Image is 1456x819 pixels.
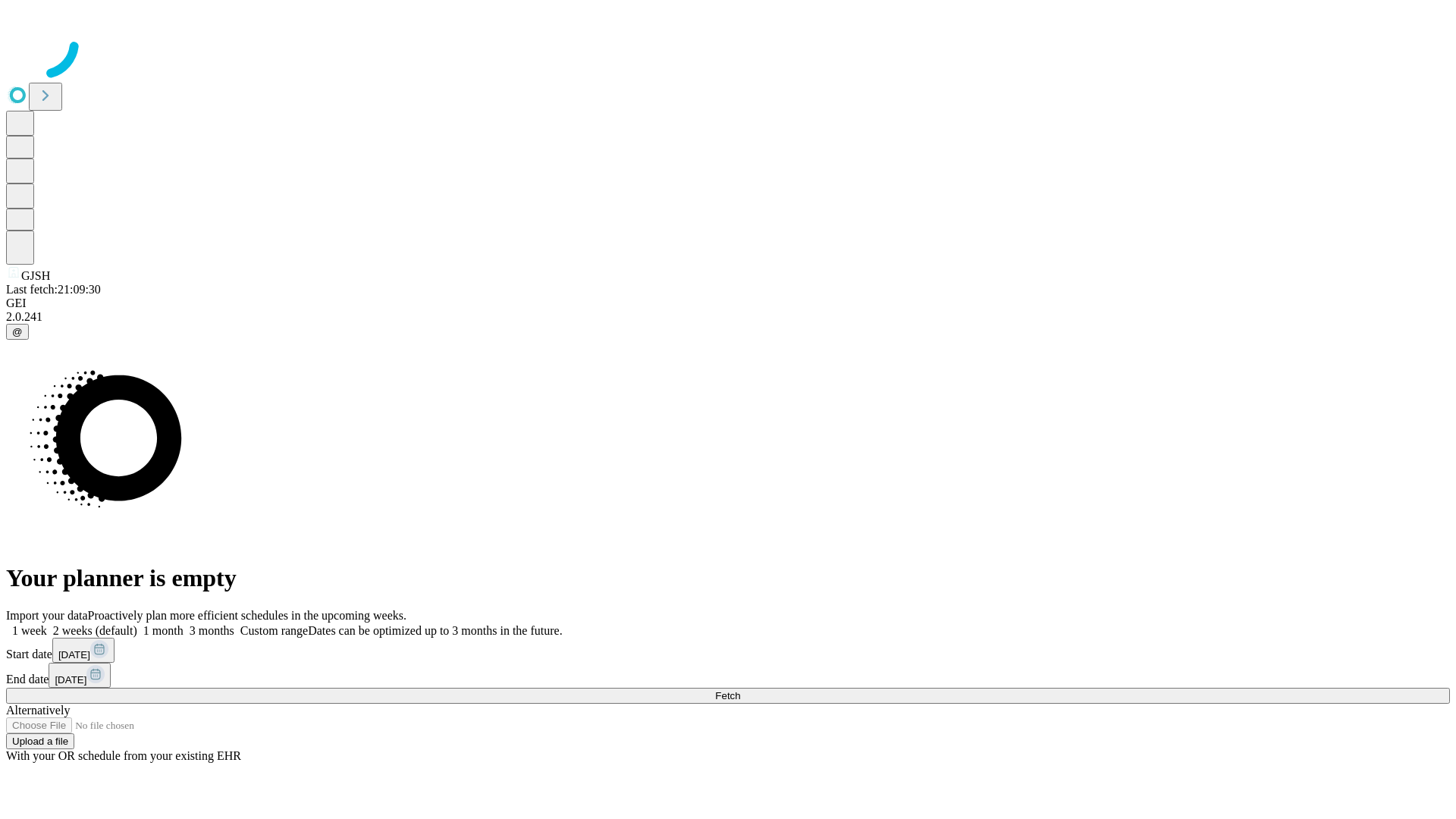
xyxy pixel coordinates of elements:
[49,663,111,688] button: [DATE]
[6,704,70,717] span: Alternatively
[52,638,115,663] button: [DATE]
[6,283,101,296] span: Last fetch: 21:09:30
[12,326,23,337] span: @
[6,749,241,762] span: With your OR schedule from your existing EHR
[715,690,740,701] span: Fetch
[308,624,562,637] span: Dates can be optimized up to 3 months in the future.
[6,638,1450,663] div: Start date
[6,564,1450,592] h1: Your planner is empty
[6,733,74,749] button: Upload a file
[240,624,308,637] span: Custom range
[143,624,184,637] span: 1 month
[6,297,1450,310] div: GEI
[6,688,1450,704] button: Fetch
[6,663,1450,688] div: End date
[190,624,234,637] span: 3 months
[58,649,90,661] span: [DATE]
[6,310,1450,324] div: 2.0.241
[55,674,86,686] span: [DATE]
[53,624,137,637] span: 2 weeks (default)
[88,609,406,622] span: Proactively plan more efficient schedules in the upcoming weeks.
[12,624,47,637] span: 1 week
[21,269,50,282] span: GJSH
[6,324,29,340] button: @
[6,609,88,622] span: Import your data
